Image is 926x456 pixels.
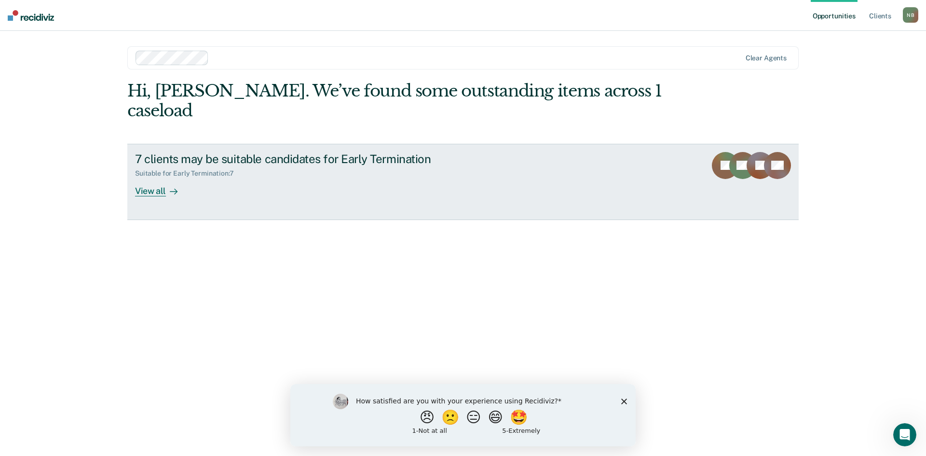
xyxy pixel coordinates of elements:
[903,7,918,23] div: N B
[135,178,189,196] div: View all
[135,169,242,178] div: Suitable for Early Termination : 7
[903,7,918,23] button: NB
[8,10,54,21] img: Recidiviz
[746,54,787,62] div: Clear agents
[135,152,474,166] div: 7 clients may be suitable candidates for Early Termination
[893,423,916,446] iframe: Intercom live chat
[290,384,636,446] iframe: Survey by Kim from Recidiviz
[127,144,799,220] a: 7 clients may be suitable candidates for Early TerminationSuitable for Early Termination:7View all
[127,81,665,121] div: Hi, [PERSON_NAME]. We’ve found some outstanding items across 1 caseload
